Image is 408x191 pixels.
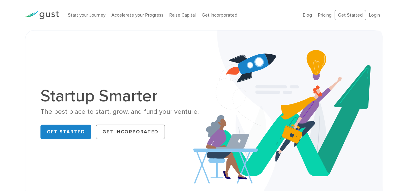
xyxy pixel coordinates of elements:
[40,88,200,104] h1: Startup Smarter
[318,12,332,18] a: Pricing
[25,11,59,19] img: Gust Logo
[335,10,366,21] a: Get Started
[40,107,200,116] div: The best place to start, grow, and fund your venture.
[202,12,237,18] a: Get Incorporated
[40,125,92,139] a: Get Started
[68,12,105,18] a: Start your Journey
[303,12,312,18] a: Blog
[169,12,196,18] a: Raise Capital
[96,125,165,139] a: Get Incorporated
[111,12,163,18] a: Accelerate your Progress
[369,12,380,18] a: Login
